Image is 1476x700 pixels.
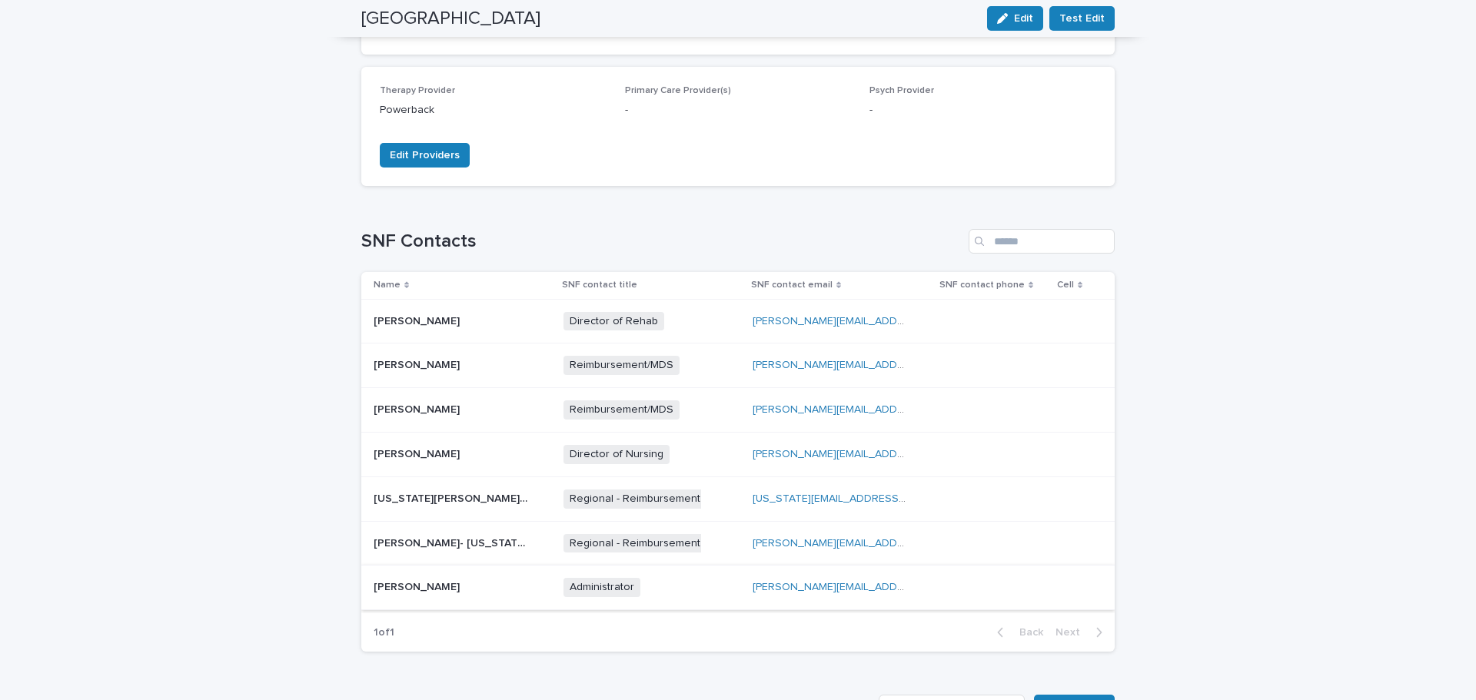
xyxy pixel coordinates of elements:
[1055,627,1089,638] span: Next
[1049,625,1115,639] button: Next
[987,6,1043,31] button: Edit
[563,312,664,331] span: Director of Rehab
[1049,6,1115,31] button: Test Edit
[753,493,1069,504] a: [US_STATE][EMAIL_ADDRESS][PERSON_NAME][DOMAIN_NAME]
[563,356,680,375] span: Reimbursement/MDS
[753,582,1094,592] a: [PERSON_NAME][EMAIL_ADDRESS][PERSON_NAME][DOMAIN_NAME]
[753,316,1094,327] a: [PERSON_NAME][EMAIL_ADDRESS][PERSON_NAME][DOMAIN_NAME]
[1057,277,1074,294] p: Cell
[753,449,1094,459] a: [PERSON_NAME][EMAIL_ADDRESS][PERSON_NAME][DOMAIN_NAME]
[1010,627,1043,638] span: Back
[374,489,530,506] p: Virginia Hopkins-NH Some buildings
[361,388,1115,433] tr: [PERSON_NAME][PERSON_NAME] Reimbursement/MDS[PERSON_NAME][EMAIL_ADDRESS][DOMAIN_NAME]
[380,86,455,95] span: Therapy Provider
[751,277,833,294] p: SNF contact email
[374,578,463,594] p: [PERSON_NAME]
[869,86,934,95] span: Psych Provider
[563,489,706,509] span: Regional - Reimbursement
[563,445,670,464] span: Director of Nursing
[625,86,731,95] span: Primary Care Provider(s)
[869,102,1096,118] p: -
[361,521,1115,566] tr: [PERSON_NAME]- [US_STATE] & [GEOGRAPHIC_DATA][PERSON_NAME]- [US_STATE] & [GEOGRAPHIC_DATA] Region...
[374,356,463,372] p: [PERSON_NAME]
[1059,11,1105,26] span: Test Edit
[753,360,1094,370] a: [PERSON_NAME][EMAIL_ADDRESS][PERSON_NAME][DOMAIN_NAME]
[361,231,962,253] h1: SNF Contacts
[939,277,1025,294] p: SNF contact phone
[969,229,1115,254] input: Search
[361,476,1115,521] tr: [US_STATE][PERSON_NAME]-NH Some buildings[US_STATE][PERSON_NAME]-NH Some buildings Regional - Rei...
[753,538,1094,549] a: [PERSON_NAME][EMAIL_ADDRESS][PERSON_NAME][DOMAIN_NAME]
[563,578,640,597] span: Administrator
[374,445,463,461] p: [PERSON_NAME]
[361,343,1115,388] tr: [PERSON_NAME][PERSON_NAME] Reimbursement/MDS[PERSON_NAME][EMAIL_ADDRESS][PERSON_NAME][DOMAIN_NAME]
[380,143,470,168] button: Edit Providers
[374,400,463,416] p: [PERSON_NAME]
[361,299,1115,343] tr: [PERSON_NAME][PERSON_NAME] Director of Rehab[PERSON_NAME][EMAIL_ADDRESS][PERSON_NAME][DOMAIN_NAME]
[1014,13,1033,24] span: Edit
[361,614,407,652] p: 1 of 1
[563,534,706,553] span: Regional - Reimbursement
[562,277,637,294] p: SNF contact title
[374,312,463,328] p: [PERSON_NAME]
[361,432,1115,476] tr: [PERSON_NAME][PERSON_NAME] Director of Nursing[PERSON_NAME][EMAIL_ADDRESS][PERSON_NAME][DOMAIN_NAME]
[390,148,460,163] span: Edit Providers
[361,8,540,30] h2: [GEOGRAPHIC_DATA]
[625,102,852,118] p: -
[753,404,1010,415] a: [PERSON_NAME][EMAIL_ADDRESS][DOMAIN_NAME]
[374,277,401,294] p: Name
[985,625,1049,639] button: Back
[361,566,1115,610] tr: [PERSON_NAME][PERSON_NAME] Administrator[PERSON_NAME][EMAIL_ADDRESS][PERSON_NAME][DOMAIN_NAME]
[374,534,530,550] p: Deborah Medeiros- New Hampshire & VT
[380,102,607,118] p: Powerback
[563,400,680,420] span: Reimbursement/MDS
